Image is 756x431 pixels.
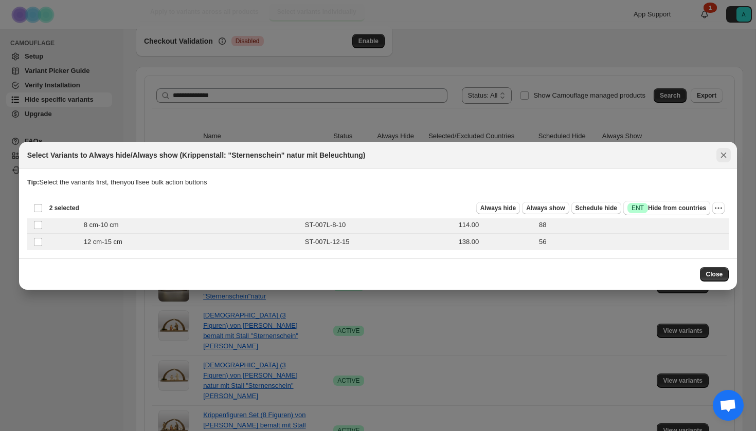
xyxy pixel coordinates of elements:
span: Always hide [480,204,516,212]
td: 114.00 [455,216,536,233]
span: Hide from countries [627,203,706,213]
td: 138.00 [455,233,536,250]
span: Always show [526,204,565,212]
button: Always show [522,202,569,214]
span: 12 cm-15 cm [84,237,128,247]
span: ENT [632,204,644,212]
p: Select the variants first, then you'll see bulk action buttons [27,177,729,188]
div: Chat öffnen [713,390,744,421]
span: Close [706,270,723,278]
button: Always hide [476,202,520,214]
button: SuccessENTHide from countries [623,201,710,215]
button: Close [700,267,729,282]
h2: Select Variants to Always hide/Always show (Krippenstall: "Sternenschein" natur mit Beleuchtung) [27,150,366,160]
td: ST-007L-12-15 [302,233,456,250]
td: 56 [536,233,729,250]
span: 8 cm-10 cm [84,220,124,230]
button: More actions [712,202,725,214]
button: Schedule hide [571,202,621,214]
td: ST-007L-8-10 [302,216,456,233]
span: Schedule hide [575,204,617,212]
span: 2 selected [49,204,79,212]
strong: Tip: [27,178,40,186]
button: Close [716,148,731,162]
td: 88 [536,216,729,233]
